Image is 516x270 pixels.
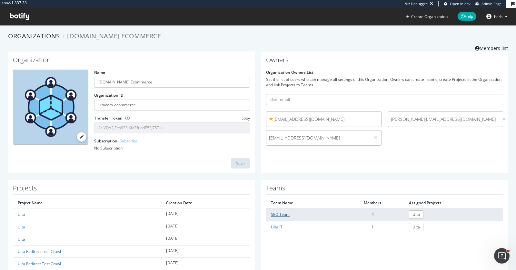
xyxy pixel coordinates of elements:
[161,198,250,208] th: Creation Date
[405,1,428,6] div: Viz Debugger:
[341,198,404,208] th: Members
[444,1,471,6] a: Open in dev
[494,14,502,19] span: herb
[481,11,513,22] button: herb
[404,198,503,208] th: Assigned Projects
[475,43,508,52] a: Members list
[494,248,510,264] iframe: Intercom live chat
[94,77,250,88] input: name
[266,56,503,66] h1: Owners
[117,138,137,144] a: - Subscribe
[161,245,250,257] td: [DATE]
[161,221,250,233] td: [DATE]
[481,1,501,6] span: Admin Page
[266,77,503,88] div: Set the list of users who can manage all settings of this Organization. Owners can create Teams, ...
[391,116,496,122] span: [PERSON_NAME][EMAIL_ADDRESS][DOMAIN_NAME]
[266,185,503,195] h1: Teams
[161,208,250,221] td: [DATE]
[161,233,250,245] td: [DATE]
[94,100,250,111] input: Organization ID
[271,212,290,217] a: SEO Team
[269,135,367,141] span: [EMAIL_ADDRESS][DOMAIN_NAME]
[271,224,283,230] a: Ulta IT
[475,1,501,6] a: Admin Page
[161,257,250,270] td: [DATE]
[94,115,123,121] label: Transfer Token
[67,32,161,40] span: [DOMAIN_NAME] Ecommerce
[18,224,25,230] a: Ulta
[458,12,476,21] span: Help
[94,145,250,151] div: No Subscription
[341,221,404,233] td: 1
[236,161,245,166] div: Save
[266,70,313,75] label: Organization Owners List
[406,14,448,20] button: Create Organization
[450,1,471,6] span: Open in dev
[409,210,423,218] a: Ulta
[8,32,508,41] ol: breadcrumbs
[94,70,105,75] label: Name
[18,236,25,242] a: Ulta
[13,56,250,66] h1: Organization
[18,212,25,217] a: Ulta
[269,116,379,122] span: [EMAIL_ADDRESS][DOMAIN_NAME]
[266,198,341,208] th: Team Name
[409,223,423,231] a: Ulta
[266,94,503,105] input: User email
[341,208,404,221] td: 4
[13,198,161,208] th: Project Name
[94,92,124,98] label: Organization ID
[18,249,61,254] a: Ulta Redirect Test Crawl
[242,115,250,121] span: copy
[8,32,60,40] a: Organizations
[13,185,250,195] h1: Projects
[18,261,61,266] a: Ulta Redirect Test Crawl
[94,138,137,144] label: Subscription
[231,158,250,169] button: Save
